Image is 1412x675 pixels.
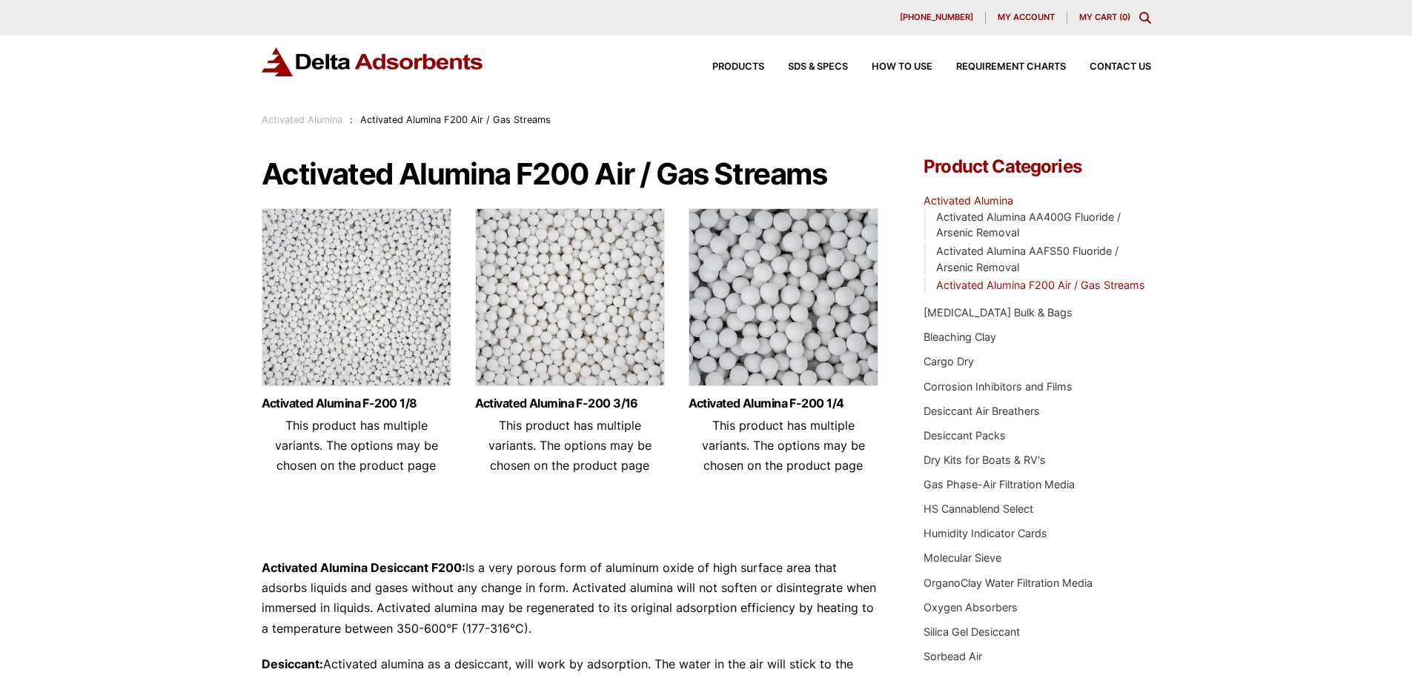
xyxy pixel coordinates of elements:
a: My account [986,12,1067,24]
a: Sorbead Air [924,650,982,662]
span: Requirement Charts [956,62,1066,72]
a: OrganoClay Water Filtration Media [924,576,1093,589]
span: SDS & SPECS [788,62,848,72]
h4: Product Categories [924,158,1150,176]
a: Molecular Sieve [924,551,1001,564]
a: Desiccant Air Breathers [924,405,1040,417]
span: 0 [1122,12,1127,22]
a: Activated Alumina F-200 1/8 [262,397,451,410]
a: Gas Phase-Air Filtration Media [924,478,1075,491]
a: [MEDICAL_DATA] Bulk & Bags [924,306,1073,319]
a: HS Cannablend Select [924,502,1033,515]
span: This product has multiple variants. The options may be chosen on the product page [702,418,865,473]
span: This product has multiple variants. The options may be chosen on the product page [275,418,438,473]
a: Silica Gel Desiccant [924,625,1020,638]
a: SDS & SPECS [764,62,848,72]
a: Activated Alumina F-200 1/4 [689,397,878,410]
a: Activated Alumina [262,114,342,125]
span: Contact Us [1090,62,1151,72]
strong: Desiccant: [262,656,323,671]
a: Cargo Dry [924,355,974,368]
a: Bleaching Clay [924,330,996,343]
a: Desiccant Packs [924,429,1006,442]
a: Oxygen Absorbers [924,601,1018,614]
strong: Activated Alumina Desiccant F200: [262,560,465,575]
span: [PHONE_NUMBER] [900,13,973,21]
a: How to Use [848,62,932,72]
div: Toggle Modal Content [1139,12,1151,24]
a: Activated Alumina AAFS50 Fluoride / Arsenic Removal [936,245,1118,273]
span: Products [712,62,764,72]
a: Activated Alumina F-200 3/16 [475,397,665,410]
a: My Cart (0) [1079,12,1130,22]
span: Activated Alumina F200 Air / Gas Streams [360,114,551,125]
p: Is a very porous form of aluminum oxide of high surface area that adsorbs liquids and gases witho... [262,558,880,639]
a: Products [689,62,764,72]
a: Activated Alumina [924,194,1013,207]
span: This product has multiple variants. The options may be chosen on the product page [488,418,652,473]
a: Activated Alumina AA400G Fluoride / Arsenic Removal [936,210,1121,239]
a: Contact Us [1066,62,1151,72]
a: Dry Kits for Boats & RV's [924,453,1046,466]
img: Delta Adsorbents [262,47,484,76]
span: My account [998,13,1055,21]
a: Activated Alumina F200 Air / Gas Streams [936,279,1145,291]
a: Requirement Charts [932,62,1066,72]
span: How to Use [872,62,932,72]
a: Humidity Indicator Cards [924,527,1047,539]
a: Corrosion Inhibitors and Films [924,380,1073,393]
span: : [350,114,353,125]
a: [PHONE_NUMBER] [888,12,986,24]
h1: Activated Alumina F200 Air / Gas Streams [262,158,880,190]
